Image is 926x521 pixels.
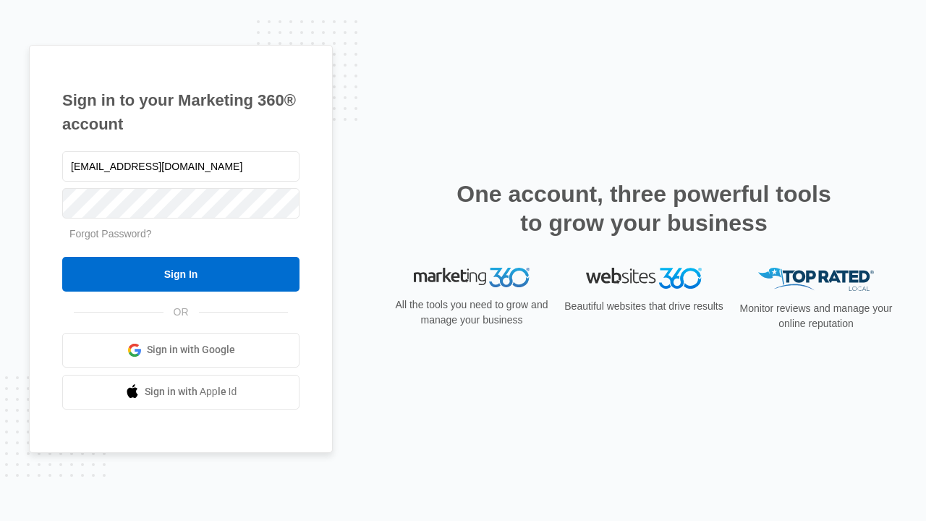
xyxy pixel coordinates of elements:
[414,268,530,288] img: Marketing 360
[69,228,152,240] a: Forgot Password?
[62,257,300,292] input: Sign In
[563,299,725,314] p: Beautiful websites that drive results
[62,151,300,182] input: Email
[145,384,237,399] span: Sign in with Apple Id
[147,342,235,357] span: Sign in with Google
[452,179,836,237] h2: One account, three powerful tools to grow your business
[758,268,874,292] img: Top Rated Local
[391,297,553,328] p: All the tools you need to grow and manage your business
[735,301,897,331] p: Monitor reviews and manage your online reputation
[62,333,300,368] a: Sign in with Google
[163,305,199,320] span: OR
[586,268,702,289] img: Websites 360
[62,88,300,136] h1: Sign in to your Marketing 360® account
[62,375,300,410] a: Sign in with Apple Id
